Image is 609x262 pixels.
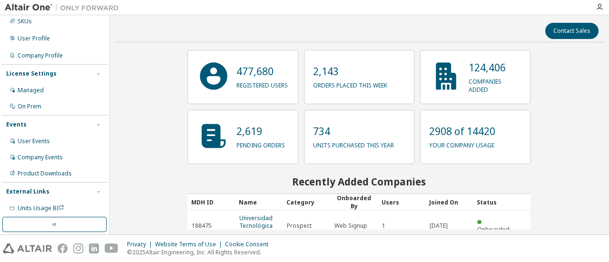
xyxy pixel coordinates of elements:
div: Product Downloads [18,170,72,177]
span: Prospect [287,222,312,230]
p: pending orders [236,138,285,149]
div: MDH ID [191,194,231,210]
img: Altair One [5,3,124,12]
div: Managed [18,87,44,94]
p: your company usage [429,138,495,149]
img: linkedin.svg [89,243,99,253]
div: Name [239,194,279,210]
div: Joined On [429,194,469,210]
span: Web Signup [334,222,367,230]
div: Onboarded By [334,194,374,210]
img: instagram.svg [73,243,83,253]
div: Category [286,194,326,210]
div: External Links [6,188,49,195]
p: orders placed this week [313,78,387,89]
p: 2,619 [236,124,285,138]
span: Units Usage BI [18,204,64,212]
span: 1 [382,222,385,230]
p: registered users [236,78,288,89]
span: [DATE] [430,222,448,230]
div: Company Events [18,154,63,161]
p: companies added [469,75,521,94]
a: Universidad Tecnológica Ecotec [239,214,273,237]
img: altair_logo.svg [3,243,52,253]
div: License Settings [6,70,57,78]
div: On Prem [18,103,41,110]
p: units purchased this year [313,138,394,149]
p: 2,143 [313,64,387,78]
div: User Events [18,137,50,145]
h2: Recently Added Companies [187,175,530,188]
p: 2908 of 14420 [429,124,495,138]
p: 124,406 [469,60,521,75]
div: Status [477,194,517,210]
div: Users [382,194,422,210]
div: Privacy [127,241,155,248]
div: Cookie Consent [225,241,274,248]
div: Company Profile [18,52,63,59]
span: 188475 [192,222,212,230]
p: 734 [313,124,394,138]
p: 477,680 [236,64,288,78]
button: Contact Sales [545,23,599,39]
span: Onboarded [477,225,510,233]
img: facebook.svg [58,243,68,253]
div: Website Terms of Use [155,241,225,248]
p: © 2025 Altair Engineering, Inc. All Rights Reserved. [127,248,274,256]
div: User Profile [18,35,50,42]
div: Events [6,121,27,128]
img: youtube.svg [105,243,118,253]
div: SKUs [18,18,32,25]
